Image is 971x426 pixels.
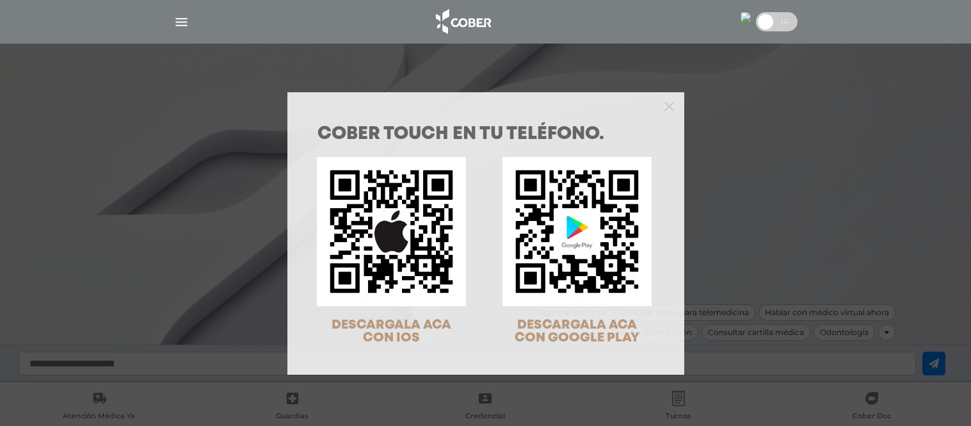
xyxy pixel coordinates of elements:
img: qr-code [317,157,466,306]
span: DESCARGALA ACA CON IOS [332,319,451,344]
img: qr-code [502,157,652,306]
h1: COBER TOUCH en tu teléfono. [317,126,654,143]
button: Close [664,100,674,111]
span: DESCARGALA ACA CON GOOGLE PLAY [515,319,639,344]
